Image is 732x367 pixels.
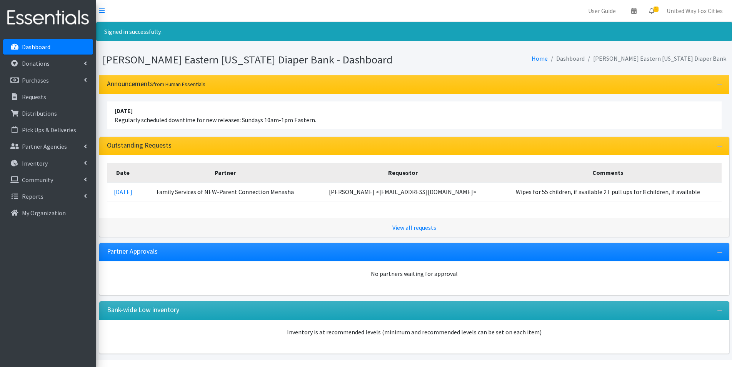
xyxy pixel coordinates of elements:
[107,327,722,337] p: Inventory is at recommended levels (minimum and recommended levels can be set on each item)
[139,182,311,201] td: Family Services of NEW-Parent Connection Menasha
[3,106,93,121] a: Distributions
[532,55,548,62] a: Home
[22,93,46,101] p: Requests
[22,126,76,134] p: Pick Ups & Deliveries
[585,53,726,64] li: [PERSON_NAME] Eastern [US_STATE] Diaper Bank
[3,39,93,55] a: Dashboard
[3,5,93,31] img: HumanEssentials
[107,247,158,256] h3: Partner Approvals
[22,110,57,117] p: Distributions
[3,156,93,171] a: Inventory
[3,56,93,71] a: Donations
[3,122,93,138] a: Pick Ups & Deliveries
[22,209,66,217] p: My Organization
[22,76,49,84] p: Purchases
[107,306,179,314] h3: Bank-wide Low inventory
[311,182,495,201] td: [PERSON_NAME] <[EMAIL_ADDRESS][DOMAIN_NAME]>
[107,101,722,129] li: Regularly scheduled downtime for new releases: Sundays 10am-1pm Eastern.
[107,141,172,149] h3: Outstanding Requests
[22,143,67,150] p: Partner Agencies
[22,176,53,184] p: Community
[495,182,721,201] td: Wipes for 55 children, if available 2T pull ups for 8 children, if available
[22,193,43,200] p: Reports
[22,43,50,51] p: Dashboard
[548,53,585,64] li: Dashboard
[643,3,660,18] a: 1
[660,3,729,18] a: United Way Fox Cities
[3,205,93,221] a: My Organization
[139,163,311,182] th: Partner
[22,159,48,167] p: Inventory
[311,163,495,182] th: Requestor
[3,73,93,88] a: Purchases
[582,3,622,18] a: User Guide
[495,163,721,182] th: Comments
[114,188,132,196] a: [DATE]
[654,7,659,12] span: 1
[102,53,412,66] h1: [PERSON_NAME] Eastern [US_STATE] Diaper Bank - Dashboard
[3,172,93,188] a: Community
[392,224,436,231] a: View all requests
[107,80,205,88] h3: Announcements
[3,189,93,204] a: Reports
[3,139,93,154] a: Partner Agencies
[107,163,139,182] th: Date
[96,22,732,41] div: Signed in successfully.
[115,107,133,115] strong: [DATE]
[22,60,50,67] p: Donations
[153,81,205,88] small: from Human Essentials
[3,89,93,105] a: Requests
[107,269,722,278] div: No partners waiting for approval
